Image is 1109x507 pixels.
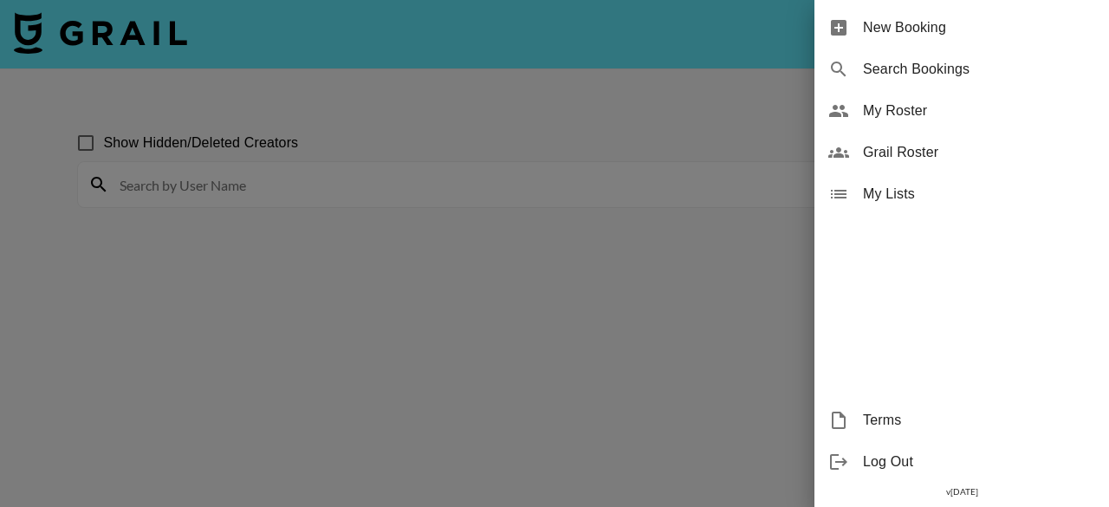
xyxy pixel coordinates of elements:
[814,90,1109,132] div: My Roster
[863,142,1095,163] span: Grail Roster
[814,483,1109,501] div: v [DATE]
[863,59,1095,80] span: Search Bookings
[814,173,1109,215] div: My Lists
[814,49,1109,90] div: Search Bookings
[814,441,1109,483] div: Log Out
[863,17,1095,38] span: New Booking
[863,410,1095,431] span: Terms
[863,452,1095,472] span: Log Out
[814,132,1109,173] div: Grail Roster
[863,184,1095,205] span: My Lists
[863,101,1095,121] span: My Roster
[814,7,1109,49] div: New Booking
[814,400,1109,441] div: Terms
